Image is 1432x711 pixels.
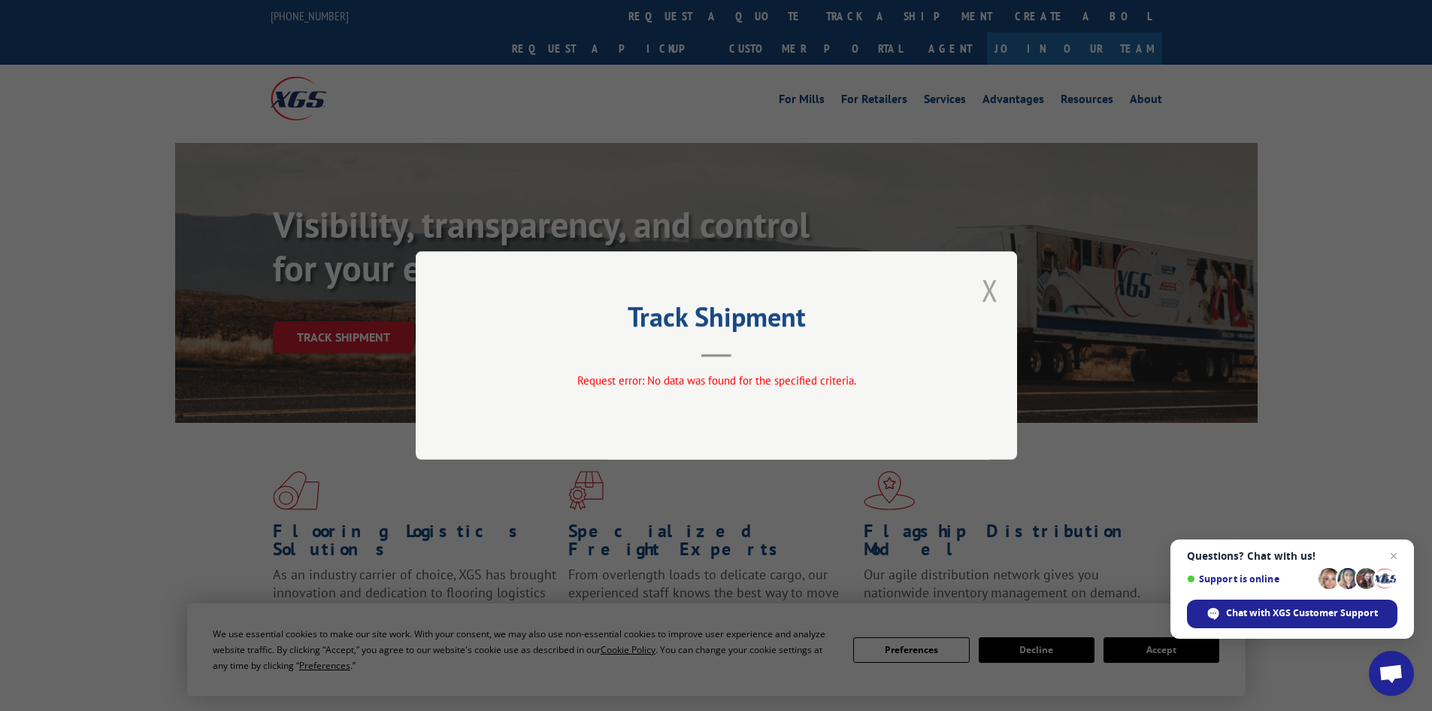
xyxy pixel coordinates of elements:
[1369,651,1414,696] div: Open chat
[1226,606,1378,620] span: Chat with XGS Customer Support
[1187,550,1397,562] span: Questions? Chat with us!
[1187,573,1313,585] span: Support is online
[577,373,855,387] span: Request error: No data was found for the specified criteria.
[491,306,942,335] h2: Track Shipment
[1385,547,1403,565] span: Close chat
[1187,600,1397,628] div: Chat with XGS Customer Support
[982,270,998,310] button: Close modal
